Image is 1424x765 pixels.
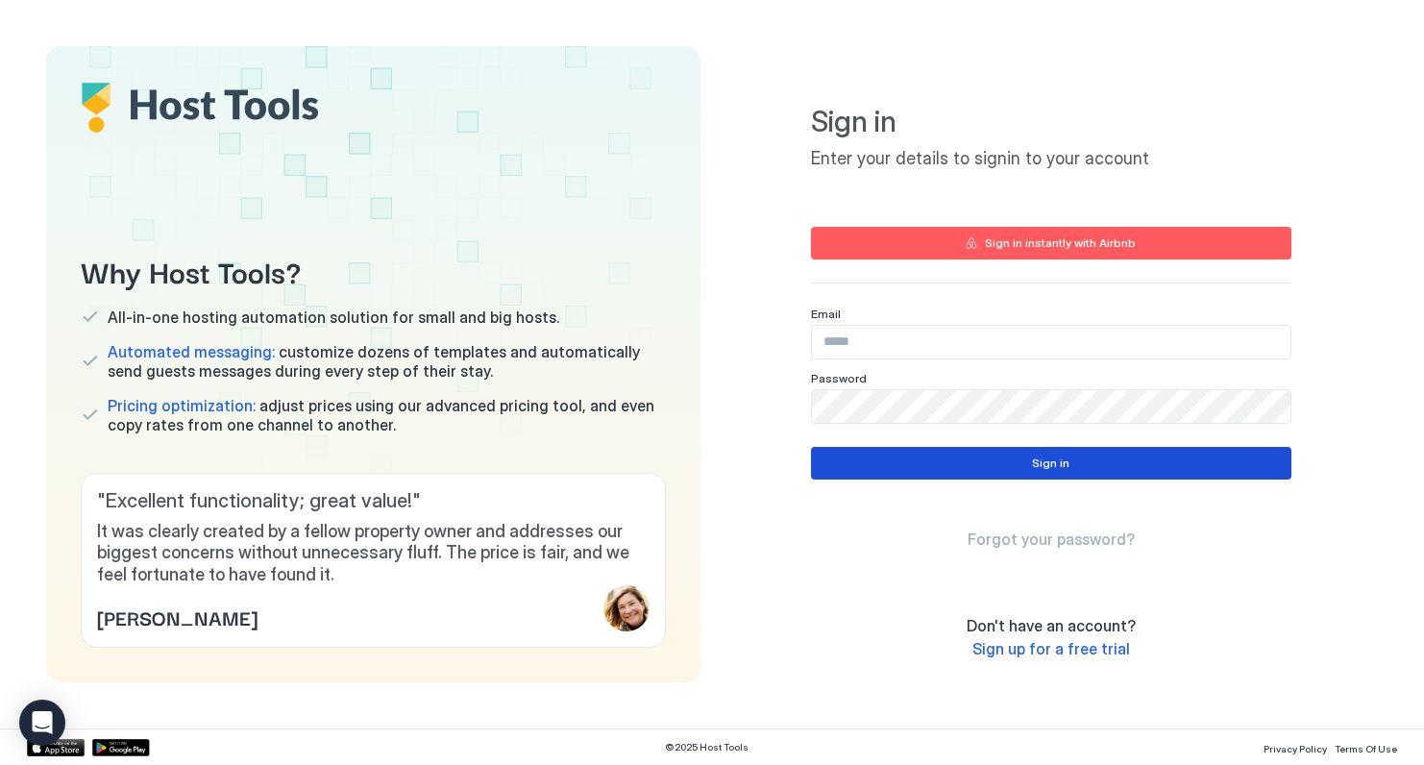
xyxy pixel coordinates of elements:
[603,585,650,631] div: profile
[108,342,275,361] span: Automated messaging:
[811,371,867,385] span: Password
[968,530,1135,550] a: Forgot your password?
[108,396,666,434] span: adjust prices using our advanced pricing tool, and even copy rates from one channel to another.
[108,396,256,415] span: Pricing optimization:
[97,603,258,631] span: [PERSON_NAME]
[811,447,1291,480] button: Sign in
[972,639,1130,658] span: Sign up for a free trial
[81,249,666,292] span: Why Host Tools?
[967,616,1136,635] span: Don't have an account?
[19,700,65,746] div: Open Intercom Messenger
[811,227,1291,259] button: Sign in instantly with Airbnb
[972,639,1130,659] a: Sign up for a free trial
[1335,737,1397,757] a: Terms Of Use
[812,390,1290,423] input: Input Field
[812,326,1290,358] input: Input Field
[97,521,650,586] span: It was clearly created by a fellow property owner and addresses our biggest concerns without unne...
[97,489,650,513] span: " Excellent functionality; great value! "
[1264,743,1327,754] span: Privacy Policy
[811,148,1291,170] span: Enter your details to signin to your account
[1335,743,1397,754] span: Terms Of Use
[27,739,85,756] a: App Store
[92,739,150,756] a: Google Play Store
[968,530,1135,549] span: Forgot your password?
[1264,737,1327,757] a: Privacy Policy
[108,342,666,381] span: customize dozens of templates and automatically send guests messages during every step of their s...
[811,104,1291,140] span: Sign in
[665,741,749,753] span: © 2025 Host Tools
[811,307,841,321] span: Email
[985,234,1136,252] div: Sign in instantly with Airbnb
[1032,455,1069,472] div: Sign in
[108,308,559,327] span: All-in-one hosting automation solution for small and big hosts.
